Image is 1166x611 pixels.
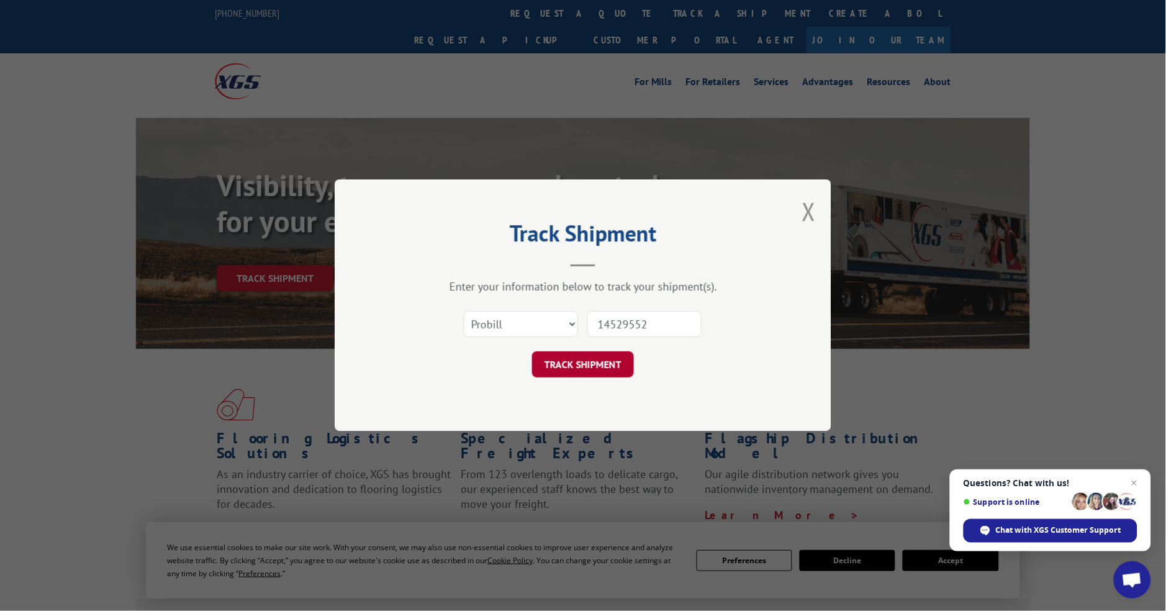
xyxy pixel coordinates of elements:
[587,312,702,338] input: Number(s)
[964,497,1068,507] span: Support is online
[1114,561,1151,599] a: Open chat
[964,519,1137,543] span: Chat with XGS Customer Support
[397,225,769,248] h2: Track Shipment
[397,280,769,294] div: Enter your information below to track your shipment(s).
[996,525,1121,536] span: Chat with XGS Customer Support
[964,478,1137,488] span: Questions? Chat with us!
[802,195,816,228] button: Close modal
[532,352,634,378] button: TRACK SHIPMENT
